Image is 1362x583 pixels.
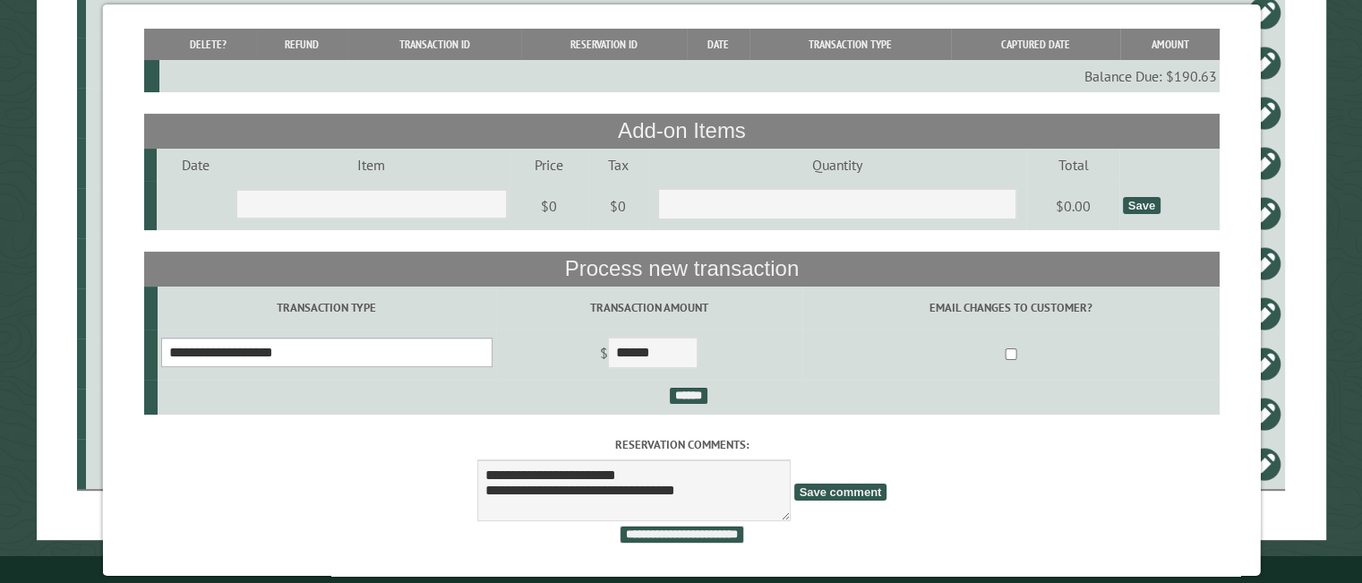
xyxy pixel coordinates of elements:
[158,60,1220,92] td: Balance Due: $190.63
[749,29,950,60] th: Transaction Type
[1119,29,1219,60] th: Amount
[160,299,493,316] label: Transaction Type
[498,299,799,316] label: Transaction Amount
[520,29,686,60] th: Reservation ID
[93,254,154,272] div: 86
[1122,197,1160,214] div: Save
[495,330,801,380] td: $
[509,149,587,181] td: Price
[804,299,1216,316] label: Email changes to customer?
[143,436,1220,453] label: Reservation comments:
[793,484,887,501] span: Save comment
[255,29,347,60] th: Refund
[143,114,1220,148] th: Add-on Items
[156,149,233,181] td: Date
[347,29,520,60] th: Transaction ID
[647,149,1025,181] td: Quantity
[587,181,647,231] td: $0
[93,4,154,21] div: 50
[1026,149,1119,181] td: Total
[1026,181,1119,231] td: $0.00
[950,29,1119,60] th: Captured Date
[143,252,1220,286] th: Process new transaction
[93,304,154,322] div: 93
[93,405,154,423] div: 74
[686,29,750,60] th: Date
[587,149,647,181] td: Tax
[93,455,154,473] div: 6
[509,181,587,231] td: $0
[93,355,154,373] div: 53
[93,54,154,72] div: 92
[93,154,154,172] div: 67
[158,29,256,60] th: Delete?
[93,104,154,122] div: 99
[93,204,154,222] div: 61
[233,149,509,181] td: Item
